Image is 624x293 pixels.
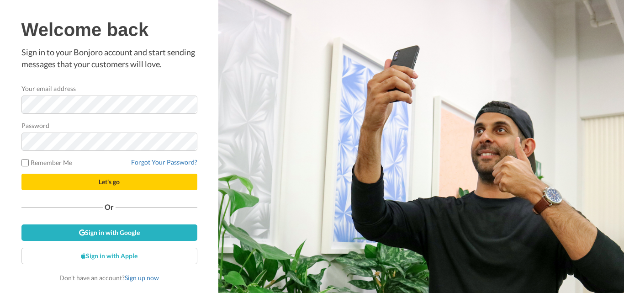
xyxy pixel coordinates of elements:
label: Remember Me [21,158,73,167]
a: Sign in with Google [21,224,197,241]
p: Sign in to your Bonjoro account and start sending messages that your customers will love. [21,47,197,70]
h1: Welcome back [21,20,197,40]
label: Password [21,121,50,130]
a: Sign in with Apple [21,248,197,264]
span: Don’t have an account? [59,274,159,282]
a: Sign up now [125,274,159,282]
span: Or [103,204,116,210]
span: Let's go [99,178,120,186]
a: Forgot Your Password? [131,158,197,166]
label: Your email address [21,84,76,93]
button: Let's go [21,174,197,190]
input: Remember Me [21,159,29,166]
